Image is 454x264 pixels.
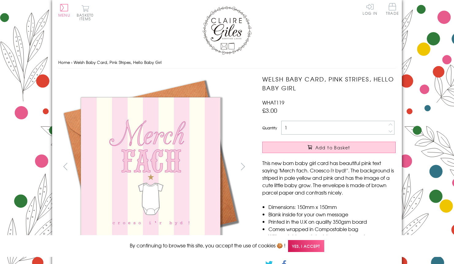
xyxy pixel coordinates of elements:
h1: Welsh Baby Card, Pink Stripes, Hello Baby Girl [262,75,396,93]
button: Basket0 items [77,5,94,21]
img: Welsh Baby Card, Pink Stripes, Hello Baby Girl [58,75,242,259]
label: Quantity [262,125,277,131]
a: Log In [363,3,377,15]
nav: breadcrumbs [58,56,396,69]
span: Add to Basket [315,144,350,151]
img: Claire Giles Greetings Cards [202,6,252,55]
span: › [71,59,72,65]
span: WHAT119 [262,99,284,106]
a: Trade [386,3,399,16]
span: £3.00 [262,106,277,115]
a: Home [58,59,70,65]
button: Menu [58,4,70,17]
span: 0 items [79,12,94,22]
span: Trade [386,3,399,15]
button: prev [58,160,72,173]
span: Yes, I accept [288,240,324,252]
li: Blank inside for your own message [268,211,396,218]
li: Comes wrapped in Compostable bag [268,225,396,233]
li: With matching sustainable sourced envelope [268,233,396,240]
p: This new born baby girl card has beautiful pink text saying 'Merch fach. Croesco i'r byd!''. The ... [262,159,396,196]
span: Menu [58,12,70,18]
li: Printed in the U.K on quality 350gsm board [268,218,396,225]
button: Add to Basket [262,142,396,153]
button: next [236,160,250,173]
span: Welsh Baby Card, Pink Stripes, Hello Baby Girl [74,59,162,65]
li: Dimensions: 150mm x 150mm [268,203,396,211]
